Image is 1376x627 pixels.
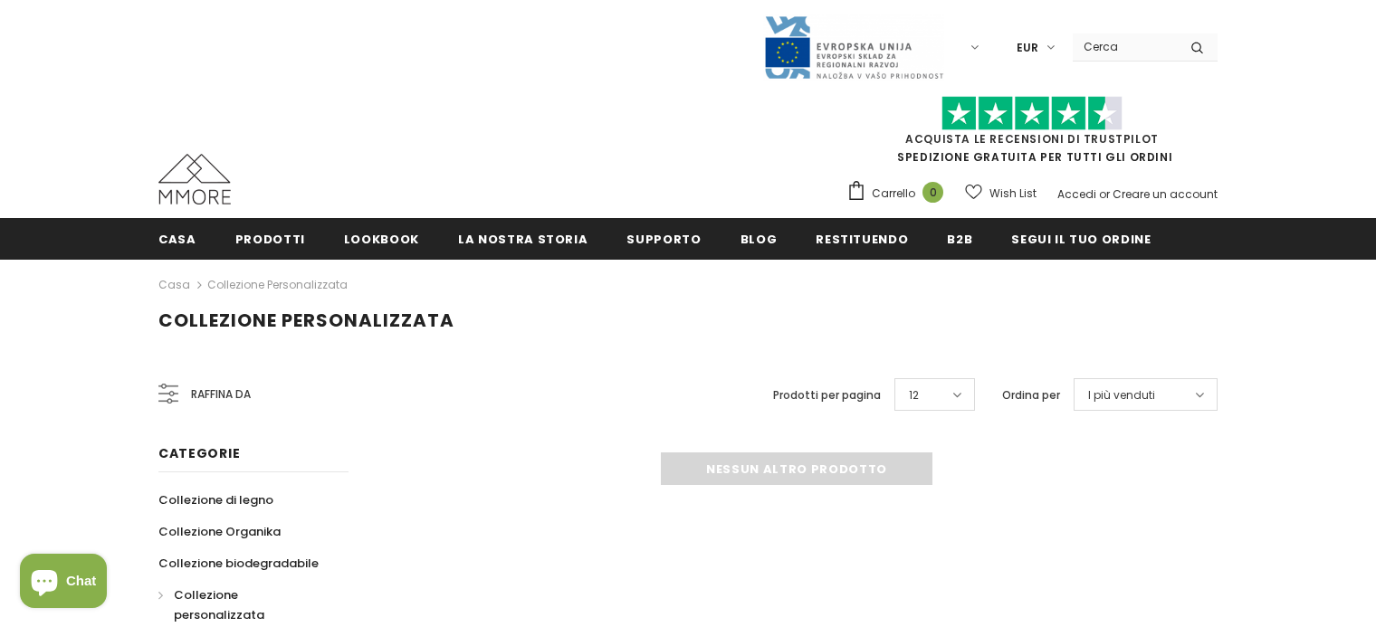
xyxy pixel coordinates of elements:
[1002,386,1060,404] label: Ordina per
[158,547,319,579] a: Collezione biodegradabile
[344,231,419,248] span: Lookbook
[158,523,281,540] span: Collezione Organika
[1011,218,1151,259] a: Segui il tuo ordine
[174,586,264,623] span: Collezione personalizzata
[14,554,112,613] inbox-online-store-chat: Shopify online store chat
[846,104,1218,165] span: SPEDIZIONE GRATUITA PER TUTTI GLI ORDINI
[158,516,281,547] a: Collezione Organika
[816,218,908,259] a: Restituendo
[1113,186,1218,202] a: Creare un account
[626,218,701,259] a: supporto
[158,218,196,259] a: Casa
[158,484,273,516] a: Collezione di legno
[846,180,952,207] a: Carrello 0
[158,231,196,248] span: Casa
[458,218,588,259] a: La nostra storia
[235,231,305,248] span: Prodotti
[158,308,454,333] span: Collezione personalizzata
[1088,386,1155,404] span: I più venduti
[1017,39,1038,57] span: EUR
[763,39,944,54] a: Javni Razpis
[158,154,231,204] img: Casi MMORE
[763,14,944,81] img: Javni Razpis
[207,277,348,292] a: Collezione personalizzata
[816,231,908,248] span: Restituendo
[235,218,305,259] a: Prodotti
[947,231,972,248] span: B2B
[941,96,1123,131] img: Fidati di Pilot Stars
[1011,231,1151,248] span: Segui il tuo ordine
[158,444,240,462] span: Categorie
[872,185,915,203] span: Carrello
[741,218,778,259] a: Blog
[458,231,588,248] span: La nostra storia
[1073,33,1177,60] input: Search Site
[773,386,881,404] label: Prodotti per pagina
[1099,186,1110,202] span: or
[989,185,1037,203] span: Wish List
[191,385,251,404] span: Raffina da
[158,491,273,508] span: Collezione di legno
[741,231,778,248] span: Blog
[947,218,972,259] a: B2B
[626,231,701,248] span: supporto
[909,386,919,404] span: 12
[1057,186,1096,202] a: Accedi
[344,218,419,259] a: Lookbook
[158,274,190,296] a: Casa
[905,131,1159,147] a: Acquista le recensioni di TrustPilot
[158,555,319,572] span: Collezione biodegradabile
[965,177,1037,209] a: Wish List
[922,182,943,203] span: 0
